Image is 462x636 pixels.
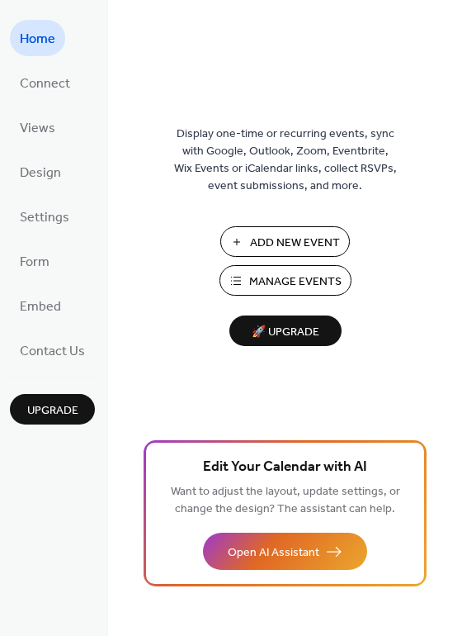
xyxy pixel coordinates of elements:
a: Views [10,109,65,145]
button: 🚀 Upgrade [229,316,342,346]
span: Open AI Assistant [228,544,319,562]
span: Connect [20,71,70,97]
button: Upgrade [10,394,95,425]
span: Manage Events [249,273,342,291]
span: Want to adjust the layout, update settings, or change the design? The assistant can help. [171,481,400,520]
span: Embed [20,294,61,320]
a: Connect [10,64,80,101]
a: Home [10,20,65,56]
a: Form [10,243,59,279]
a: Design [10,154,71,190]
a: Settings [10,198,79,235]
button: Open AI Assistant [203,533,367,570]
button: Add New Event [220,226,350,257]
span: Home [20,26,55,53]
span: Design [20,160,61,187]
span: Add New Event [250,235,340,252]
span: Upgrade [27,402,78,420]
span: Contact Us [20,339,85,365]
a: Embed [10,287,71,324]
span: 🚀 Upgrade [239,321,332,344]
span: Settings [20,205,69,231]
button: Manage Events [219,265,351,296]
span: Edit Your Calendar with AI [203,456,367,479]
a: Contact Us [10,332,95,368]
span: Views [20,116,55,142]
span: Display one-time or recurring events, sync with Google, Outlook, Zoom, Eventbrite, Wix Events or ... [174,126,397,195]
span: Form [20,249,49,276]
